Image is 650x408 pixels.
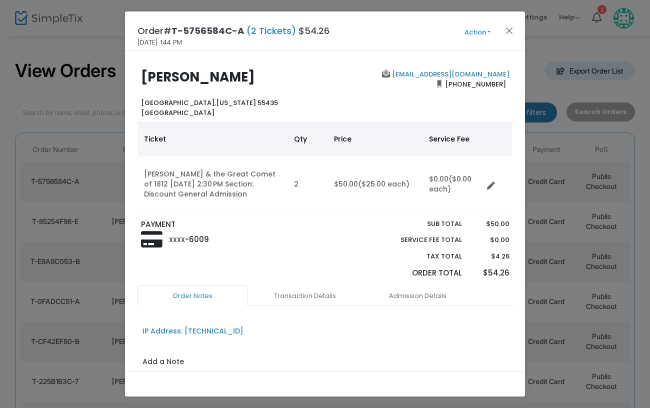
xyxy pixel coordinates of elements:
[288,121,328,156] th: Qty
[377,251,462,261] p: Tax Total
[429,174,471,194] span: ($0.00 each)
[503,24,516,37] button: Close
[328,156,423,212] td: $50.00
[169,235,185,244] span: XXXX
[362,285,472,306] a: Admission Details
[471,235,509,245] p: $0.00
[141,98,216,107] span: [GEOGRAPHIC_DATA],
[442,76,509,92] span: [PHONE_NUMBER]
[142,356,184,369] label: Add a Note
[141,98,278,117] b: [US_STATE] 55435 [GEOGRAPHIC_DATA]
[471,267,509,279] p: $54.26
[328,121,423,156] th: Price
[141,219,320,230] p: PAYMENT
[377,267,462,279] p: Order Total
[142,326,243,336] div: IP Address: [TECHNICAL_ID]
[447,27,507,38] button: Action
[185,234,209,244] span: -6009
[137,37,182,47] span: [DATE] 1:44 PM
[244,24,298,37] span: (2 Tickets)
[471,219,509,229] p: $50.00
[471,251,509,261] p: $4.26
[138,121,512,212] div: Data table
[377,219,462,229] p: Sub total
[423,121,483,156] th: Service Fee
[138,121,288,156] th: Ticket
[358,179,409,189] span: ($25.00 each)
[171,24,244,37] span: T-5756584C-A
[137,285,247,306] a: Order Notes
[288,156,328,212] td: 2
[423,156,483,212] td: $0.00
[377,235,462,245] p: Service Fee Total
[137,24,329,37] h4: Order# $54.26
[390,69,509,79] a: [EMAIL_ADDRESS][DOMAIN_NAME]
[141,68,255,86] b: [PERSON_NAME]
[250,285,360,306] a: Transaction Details
[138,156,288,212] td: [PERSON_NAME] & the Great Comet of 1812 [DATE] 2:30 PM Section: Discount General Admission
